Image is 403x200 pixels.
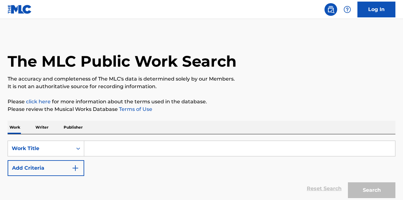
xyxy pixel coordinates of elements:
p: Writer [34,121,50,134]
p: It is not an authoritative source for recording information. [8,83,395,90]
div: Work Title [12,145,69,152]
img: search [327,6,335,13]
a: click here [26,99,51,105]
h1: The MLC Public Work Search [8,52,236,71]
img: help [343,6,351,13]
img: 9d2ae6d4665cec9f34b9.svg [72,164,79,172]
p: The accuracy and completeness of The MLC's data is determined solely by our Members. [8,75,395,83]
p: Please for more information about the terms used in the database. [8,98,395,106]
img: MLC Logo [8,5,32,14]
a: Public Search [324,3,337,16]
a: Terms of Use [118,106,152,112]
button: Add Criteria [8,160,84,176]
p: Work [8,121,22,134]
p: Please review the Musical Works Database [8,106,395,113]
p: Publisher [62,121,85,134]
div: Help [341,3,354,16]
a: Log In [357,2,395,17]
